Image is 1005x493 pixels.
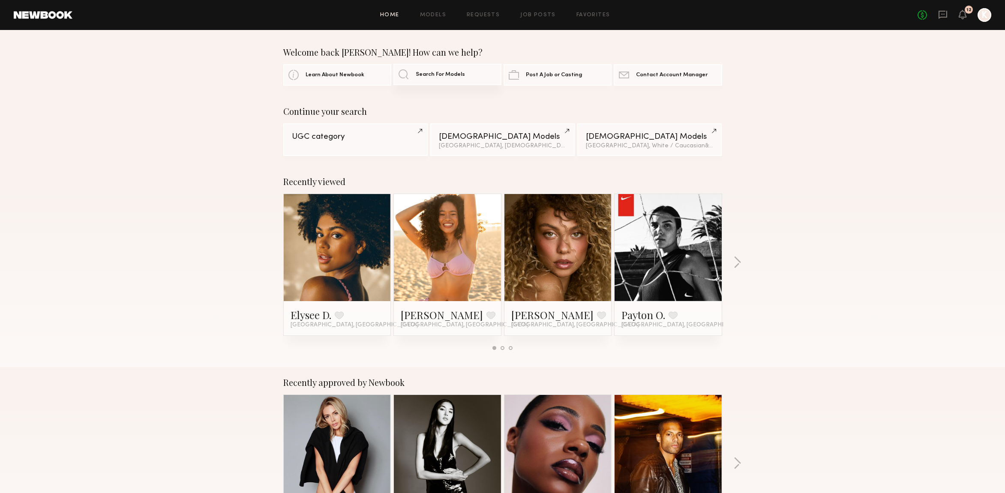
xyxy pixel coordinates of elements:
div: [GEOGRAPHIC_DATA], [DEMOGRAPHIC_DATA] [439,143,566,149]
span: Search For Models [416,72,465,78]
a: UGC category [283,123,428,156]
a: Contact Account Manager [614,64,722,86]
span: Contact Account Manager [636,72,708,78]
a: Requests [467,12,500,18]
span: [GEOGRAPHIC_DATA], [GEOGRAPHIC_DATA] [291,322,418,329]
div: 12 [966,8,972,12]
span: Learn About Newbook [306,72,364,78]
a: [DEMOGRAPHIC_DATA] Models[GEOGRAPHIC_DATA], White / Caucasian&3other filters [577,123,722,156]
div: UGC category [292,133,419,141]
a: [DEMOGRAPHIC_DATA] Models[GEOGRAPHIC_DATA], [DEMOGRAPHIC_DATA] [430,123,575,156]
div: [DEMOGRAPHIC_DATA] Models [586,133,713,141]
span: [GEOGRAPHIC_DATA], [GEOGRAPHIC_DATA] [621,322,749,329]
a: Learn About Newbook [283,64,391,86]
div: [GEOGRAPHIC_DATA], White / Caucasian [586,143,713,149]
a: Models [420,12,446,18]
div: Recently approved by Newbook [283,377,722,388]
a: [PERSON_NAME] [401,308,483,322]
a: Post A Job or Casting [504,64,612,86]
span: & 3 other filter s [705,143,746,149]
div: Continue your search [283,106,722,117]
span: [GEOGRAPHIC_DATA], [GEOGRAPHIC_DATA] [401,322,528,329]
div: Welcome back [PERSON_NAME]! How can we help? [283,47,722,57]
span: Post A Job or Casting [526,72,582,78]
a: [PERSON_NAME] [511,308,594,322]
a: Elysee D. [291,308,331,322]
a: Payton O. [621,308,665,322]
a: Home [380,12,399,18]
div: Recently viewed [283,176,722,187]
div: [DEMOGRAPHIC_DATA] Models [439,133,566,141]
a: Search For Models [393,64,501,85]
a: Job Posts [520,12,556,18]
a: K [978,8,991,22]
a: Favorites [576,12,610,18]
span: [GEOGRAPHIC_DATA], [GEOGRAPHIC_DATA] [511,322,639,329]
